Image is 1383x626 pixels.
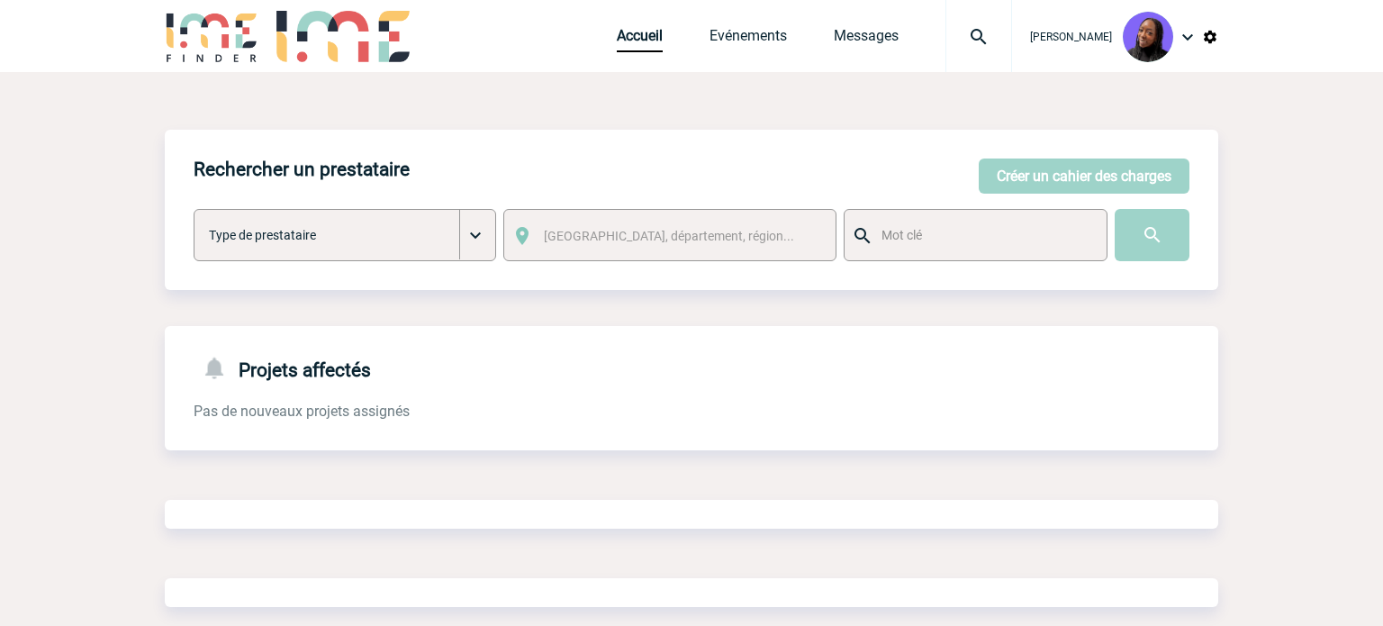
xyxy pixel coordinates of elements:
a: Evénements [710,27,787,52]
a: Accueil [617,27,663,52]
span: [PERSON_NAME] [1030,31,1112,43]
img: notifications-24-px-g.png [201,355,239,381]
span: Pas de nouveaux projets assignés [194,403,410,420]
h4: Projets affectés [194,355,371,381]
img: 131349-0.png [1123,12,1173,62]
h4: Rechercher un prestataire [194,159,410,180]
a: Messages [834,27,899,52]
input: Submit [1115,209,1189,261]
span: [GEOGRAPHIC_DATA], département, région... [544,229,794,243]
img: IME-Finder [165,11,258,62]
input: Mot clé [877,223,1090,247]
